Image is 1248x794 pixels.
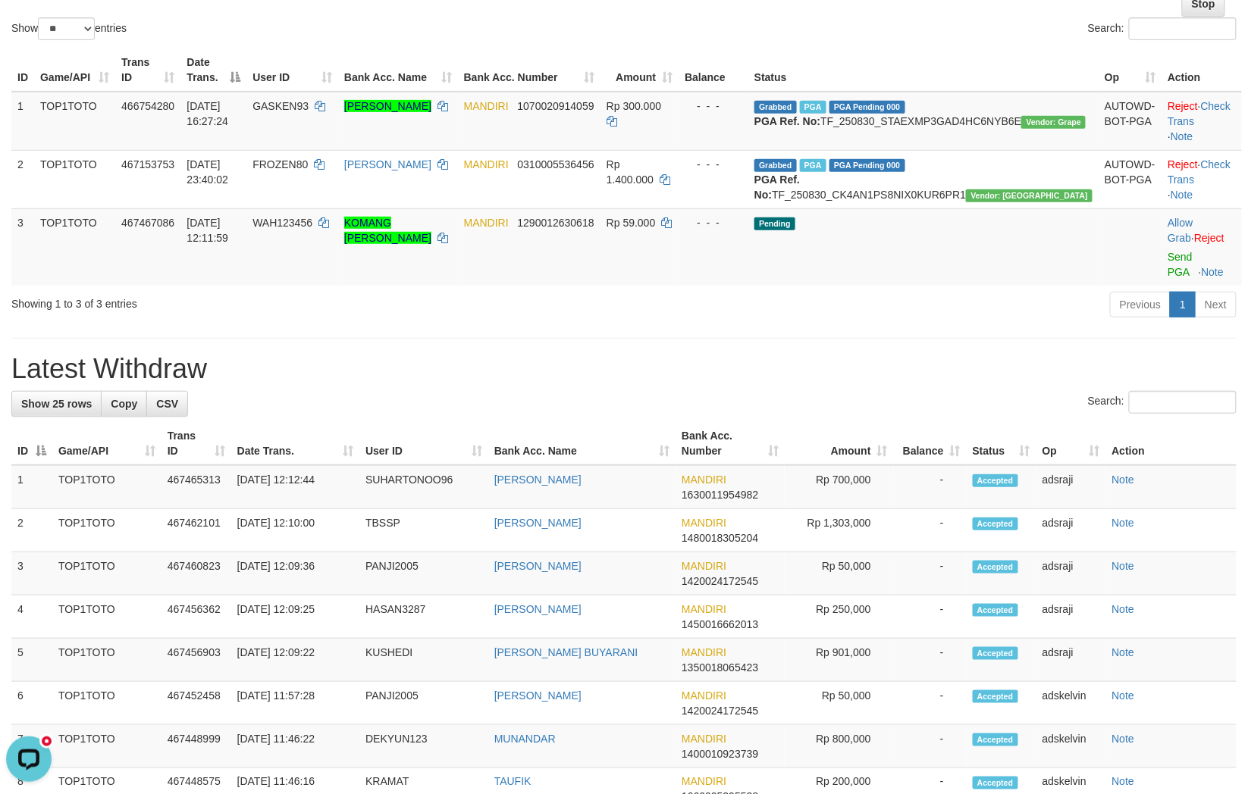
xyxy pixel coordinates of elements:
span: Marked by adsraji [800,159,826,172]
a: [PERSON_NAME] [344,100,431,112]
td: - [894,465,967,509]
a: CSV [146,391,188,417]
span: Copy [111,398,137,410]
th: Balance [679,48,748,92]
th: Status [748,48,1099,92]
a: Note [1171,130,1193,142]
b: PGA Ref. No: [754,173,800,201]
div: - - - [685,98,742,114]
td: adsraji [1036,595,1106,639]
td: [DATE] 12:09:25 [231,595,359,639]
span: Accepted [973,561,1018,574]
th: Bank Acc. Name: activate to sort column ascending [488,422,676,465]
span: Accepted [973,733,1018,746]
span: [DATE] 12:11:59 [187,217,228,244]
a: 1 [1170,292,1196,317]
a: KOMANG [PERSON_NAME] [344,217,431,244]
a: Copy [101,391,147,417]
a: Note [1112,603,1135,615]
td: 5 [11,639,52,682]
th: Action [1106,422,1237,465]
span: Rp 59.000 [607,217,656,229]
span: Show 25 rows [21,398,92,410]
span: · [1168,217,1194,244]
td: [DATE] 12:09:36 [231,552,359,595]
a: Note [1112,474,1135,486]
span: FROZEN80 [252,158,308,170]
td: 2 [11,150,34,208]
td: [DATE] 12:10:00 [231,509,359,552]
span: MANDIRI [682,517,726,529]
span: Grabbed [754,101,797,114]
span: Vendor URL: https://checkout4.1velocity.biz [966,189,1093,202]
td: - [894,509,967,552]
td: 4 [11,595,52,639]
a: Note [1112,689,1135,702]
td: 467462101 [161,509,231,552]
td: 3 [11,552,52,595]
span: CSV [156,398,178,410]
span: WAH123456 [252,217,312,229]
td: Rp 800,000 [785,725,894,768]
span: 466754280 [121,100,174,112]
span: PGA Pending [829,101,905,114]
td: Rp 700,000 [785,465,894,509]
th: Balance: activate to sort column ascending [894,422,967,465]
td: TOP1TOTO [52,509,161,552]
span: MANDIRI [464,158,509,170]
span: MANDIRI [682,603,726,615]
td: 467448999 [161,725,231,768]
a: [PERSON_NAME] [494,689,582,702]
span: 467467086 [121,217,174,229]
td: · · [1162,150,1242,208]
td: PANJI2005 [359,682,488,725]
td: 467452458 [161,682,231,725]
td: 2 [11,509,52,552]
input: Search: [1129,391,1237,414]
span: Copy 1420024172545 to clipboard [682,575,758,587]
td: 467465313 [161,465,231,509]
span: Accepted [973,474,1018,487]
td: TF_250830_STAEXMP3GAD4HC6NYB6E [748,92,1099,151]
select: Showentries [38,17,95,40]
td: · · [1162,92,1242,151]
td: SUHARTONOO96 [359,465,488,509]
td: TF_250830_CK4AN1PS8NIX0KUR6PR1 [748,150,1099,208]
a: [PERSON_NAME] [344,158,431,170]
span: Accepted [973,777,1018,789]
th: Date Trans.: activate to sort column descending [180,48,246,92]
span: Grabbed [754,159,797,172]
a: Reject [1168,100,1198,112]
label: Show entries [11,17,127,40]
td: DEKYUN123 [359,725,488,768]
td: 7 [11,725,52,768]
span: MANDIRI [682,776,726,788]
td: TOP1TOTO [52,595,161,639]
a: Note [1112,646,1135,658]
td: TOP1TOTO [52,552,161,595]
td: AUTOWD-BOT-PGA [1099,150,1162,208]
td: Rp 1,303,000 [785,509,894,552]
td: TOP1TOTO [34,208,115,286]
th: Op: activate to sort column ascending [1099,48,1162,92]
th: ID [11,48,34,92]
a: [PERSON_NAME] BUYARANI [494,646,638,658]
td: Rp 50,000 [785,552,894,595]
a: Note [1202,266,1224,278]
span: Pending [754,217,795,230]
th: Bank Acc. Number: activate to sort column ascending [676,422,785,465]
span: Copy 1350018065423 to clipboard [682,661,758,674]
td: [DATE] 12:09:22 [231,639,359,682]
a: Note [1112,776,1135,788]
div: - - - [685,157,742,172]
td: - [894,595,967,639]
th: Action [1162,48,1242,92]
a: Note [1112,733,1135,745]
th: Game/API: activate to sort column ascending [52,422,161,465]
th: Bank Acc. Number: activate to sort column ascending [458,48,600,92]
td: - [894,682,967,725]
a: Note [1171,189,1193,201]
td: TOP1TOTO [52,639,161,682]
div: Showing 1 to 3 of 3 entries [11,290,509,311]
td: TBSSP [359,509,488,552]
